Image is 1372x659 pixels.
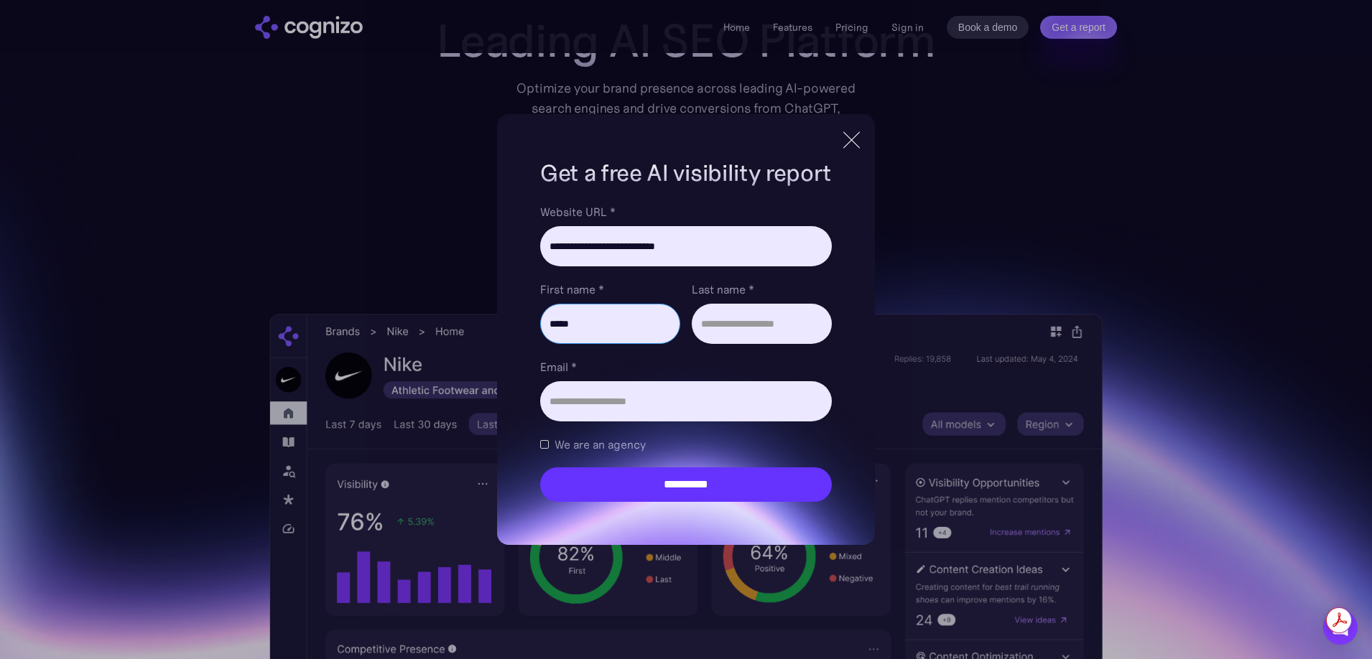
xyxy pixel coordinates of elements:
[540,157,832,189] h1: Get a free AI visibility report
[555,436,646,453] span: We are an agency
[540,358,832,375] label: Email *
[692,281,832,298] label: Last name *
[540,203,832,220] label: Website URL *
[540,281,680,298] label: First name *
[540,203,832,502] form: Brand Report Form
[1323,610,1358,645] div: Open Intercom Messenger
